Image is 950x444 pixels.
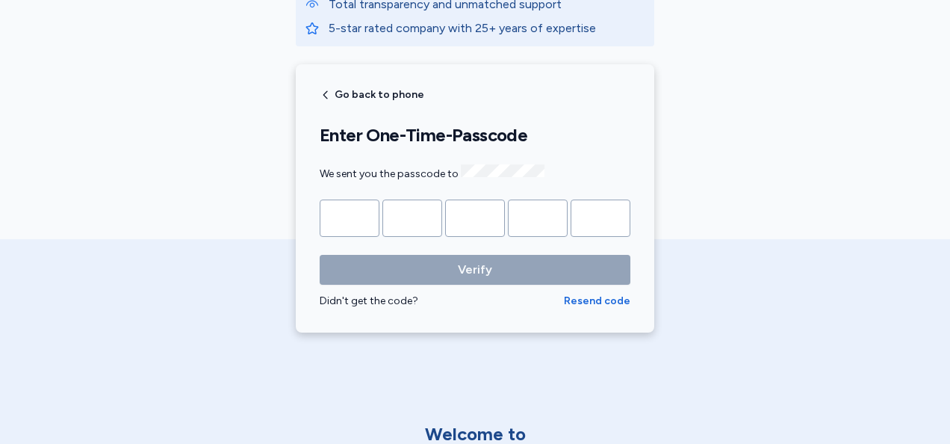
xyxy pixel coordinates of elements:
button: Verify [320,255,630,285]
input: Please enter OTP character 4 [508,200,568,237]
span: Go back to phone [335,90,424,100]
button: Resend code [564,294,630,309]
input: Please enter OTP character 2 [382,200,442,237]
span: We sent you the passcode to [320,167,544,180]
span: Verify [458,261,492,279]
h1: Enter One-Time-Passcode [320,124,630,147]
div: Didn't get the code? [320,294,564,309]
button: Go back to phone [320,89,424,101]
p: 5-star rated company with 25+ years of expertise [329,19,645,37]
input: Please enter OTP character 5 [571,200,630,237]
input: Please enter OTP character 3 [445,200,505,237]
input: Please enter OTP character 1 [320,200,379,237]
